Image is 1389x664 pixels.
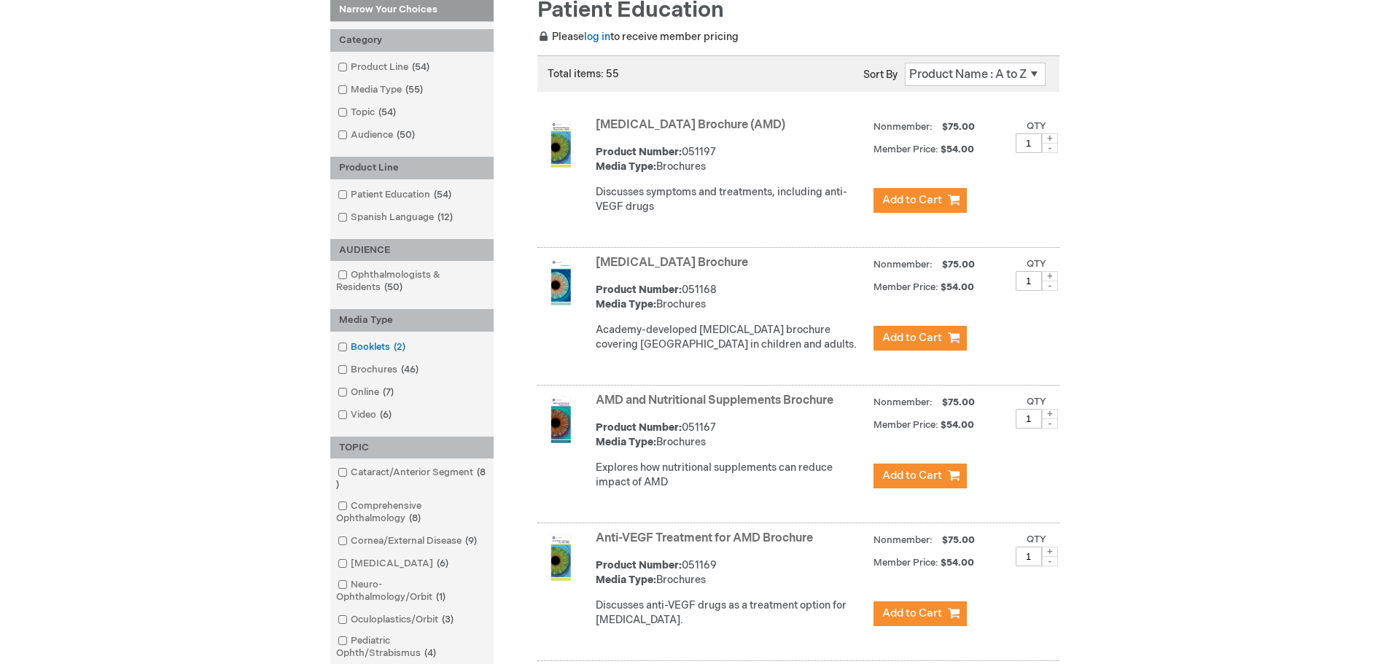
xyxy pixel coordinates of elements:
span: 6 [376,409,395,421]
img: Amblyopia Brochure [537,259,584,305]
a: [MEDICAL_DATA] Brochure (AMD) [596,118,785,132]
a: Neuro-Ophthalmology/Orbit1 [334,578,490,604]
a: AMD and Nutritional Supplements Brochure [596,394,833,407]
img: Age-Related Macular Degeneration Brochure (AMD) [537,121,584,168]
strong: Product Number: [596,146,682,158]
input: Qty [1016,271,1042,291]
div: Product Line [330,157,494,179]
div: 051169 Brochures [596,558,866,587]
div: TOPIC [330,437,494,459]
label: Sort By [863,69,898,81]
a: Comprehensive Ophthalmology8 [334,499,490,526]
strong: Member Price: [874,281,938,293]
a: Ophthalmologists & Residents50 [334,268,490,294]
a: Online7 [334,386,400,399]
img: AMD and Nutritional Supplements Brochure [537,397,584,443]
img: Anti-VEGF Treatment for AMD Brochure [537,534,584,581]
span: $75.00 [940,121,977,133]
span: 54 [408,61,433,73]
div: 051167 Brochures [596,421,866,450]
span: $75.00 [940,259,977,270]
span: 8 [405,512,424,524]
input: Qty [1016,133,1042,153]
label: Qty [1027,120,1046,132]
label: Qty [1027,396,1046,407]
span: Add to Cart [882,331,942,345]
label: Qty [1027,258,1046,270]
strong: Nonmember: [874,394,933,412]
a: Video6 [334,408,397,422]
a: log in [584,31,610,43]
span: 9 [462,535,480,547]
span: Add to Cart [882,606,942,620]
span: $75.00 [940,534,977,546]
p: Explores how nutritional supplements can reduce impact of AMD [596,461,866,490]
a: Audience50 [334,128,421,142]
button: Add to Cart [874,188,967,213]
a: Cataract/Anterior Segment8 [334,466,490,492]
strong: Member Price: [874,419,938,431]
span: 4 [421,647,440,659]
strong: Media Type: [596,436,656,448]
span: $75.00 [940,397,977,408]
strong: Product Number: [596,559,682,571]
a: Spanish Language12 [334,211,459,224]
strong: Nonmember: [874,256,933,274]
a: Brochures46 [334,363,424,377]
div: AUDIENCE [330,239,494,262]
span: 46 [397,364,422,375]
strong: Product Number: [596,421,682,434]
a: Cornea/External Disease9 [334,534,483,548]
span: Total items: 55 [548,68,619,80]
span: 54 [430,189,455,200]
a: Product Line54 [334,60,435,74]
span: 55 [402,84,427,95]
span: 8 [336,466,486,491]
a: [MEDICAL_DATA] Brochure [596,256,748,270]
div: Media Type [330,309,494,332]
span: 2 [390,341,409,353]
span: 7 [379,386,397,398]
span: 50 [393,129,419,141]
strong: Media Type: [596,160,656,173]
span: Please to receive member pricing [537,31,739,43]
button: Add to Cart [874,601,967,626]
span: $54.00 [941,419,976,431]
p: Academy-developed [MEDICAL_DATA] brochure covering [GEOGRAPHIC_DATA] in children and adults. [596,323,866,352]
strong: Member Price: [874,144,938,155]
a: Patient Education54 [334,188,457,202]
span: 12 [434,211,456,223]
strong: Media Type: [596,298,656,310]
input: Qty [1016,409,1042,429]
strong: Member Price: [874,557,938,569]
span: Add to Cart [882,193,942,207]
strong: Product Number: [596,284,682,296]
p: Discusses symptoms and treatments, including anti-VEGF drugs [596,185,866,214]
div: 051197 Brochures [596,145,866,174]
a: Anti-VEGF Treatment for AMD Brochure [596,531,813,545]
span: $54.00 [941,144,976,155]
span: 54 [375,106,400,118]
a: Oculoplastics/Orbit3 [334,613,459,627]
a: Booklets2 [334,340,411,354]
div: Category [330,29,494,52]
strong: Nonmember: [874,531,933,550]
label: Qty [1027,534,1046,545]
input: Qty [1016,547,1042,566]
span: Add to Cart [882,469,942,483]
div: 051168 Brochures [596,283,866,312]
span: 50 [381,281,406,293]
span: 1 [432,591,449,603]
a: [MEDICAL_DATA]6 [334,557,454,571]
a: Topic54 [334,106,402,120]
span: $54.00 [941,281,976,293]
a: Media Type55 [334,83,429,97]
a: Pediatric Ophth/Strabismus4 [334,634,490,660]
button: Add to Cart [874,464,967,488]
button: Add to Cart [874,326,967,351]
strong: Media Type: [596,574,656,586]
div: Discusses anti-VEGF drugs as a treatment option for [MEDICAL_DATA]. [596,598,866,628]
span: 6 [433,558,452,569]
span: $54.00 [941,557,976,569]
span: 3 [438,614,457,625]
